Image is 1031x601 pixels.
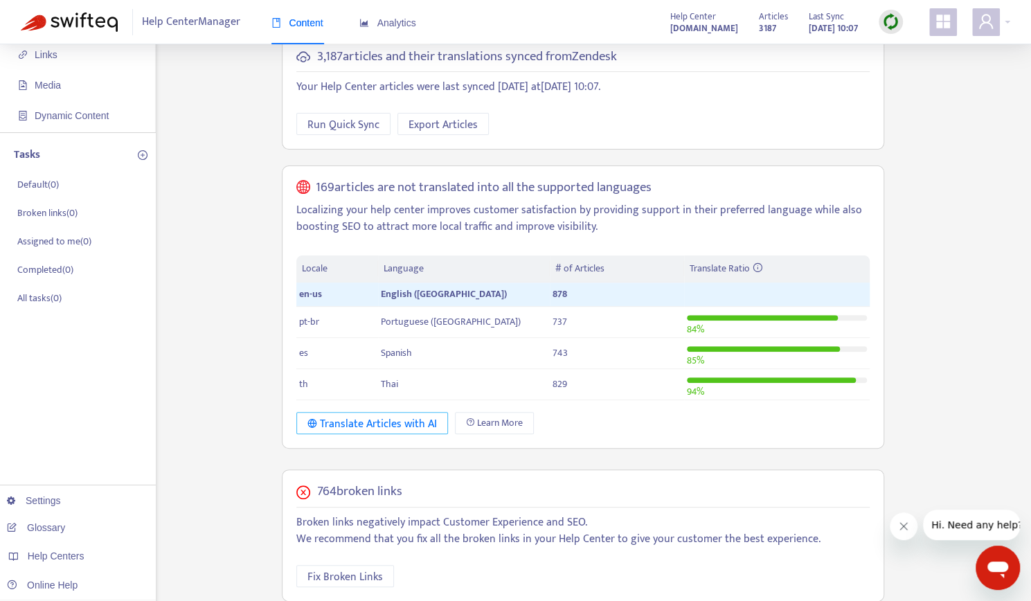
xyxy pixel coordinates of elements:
[923,510,1020,540] iframe: Message from company
[978,13,994,30] span: user
[553,314,567,330] span: 737
[296,113,391,135] button: Run Quick Sync
[271,18,281,28] span: book
[687,384,704,400] span: 94 %
[381,286,507,302] span: English ([GEOGRAPHIC_DATA])
[142,9,240,35] span: Help Center Manager
[8,10,100,21] span: Hi. Need any help?
[553,286,567,302] span: 878
[409,116,478,134] span: Export Articles
[17,291,62,305] p: All tasks ( 0 )
[381,314,521,330] span: Portuguese ([GEOGRAPHIC_DATA])
[317,484,402,500] h5: 764 broken links
[296,412,448,434] button: Translate Articles with AI
[359,17,416,28] span: Analytics
[299,376,308,392] span: th
[296,485,310,499] span: close-circle
[307,568,383,586] span: Fix Broken Links
[553,376,567,392] span: 829
[359,18,369,28] span: area-chart
[455,412,534,434] a: Learn More
[687,321,704,337] span: 84 %
[296,255,378,282] th: Locale
[317,49,617,65] h5: 3,187 articles and their translations synced from Zendesk
[670,20,738,36] a: [DOMAIN_NAME]
[18,111,28,120] span: container
[550,255,683,282] th: # of Articles
[935,13,951,30] span: appstore
[17,206,78,220] p: Broken links ( 0 )
[759,9,788,24] span: Articles
[296,202,870,235] p: Localizing your help center improves customer satisfaction by providing support in their preferre...
[7,495,61,506] a: Settings
[296,180,310,196] span: global
[7,522,65,533] a: Glossary
[18,80,28,90] span: file-image
[17,262,73,277] p: Completed ( 0 )
[299,286,322,302] span: en-us
[759,21,776,36] strong: 3187
[687,352,704,368] span: 85 %
[138,150,147,160] span: plus-circle
[670,21,738,36] strong: [DOMAIN_NAME]
[299,314,319,330] span: pt-br
[28,550,84,562] span: Help Centers
[307,415,437,433] div: Translate Articles with AI
[890,512,917,540] iframe: Close message
[976,546,1020,590] iframe: Button to launch messaging window
[299,345,308,361] span: es
[21,12,118,32] img: Swifteq
[381,376,398,392] span: Thai
[670,9,716,24] span: Help Center
[14,147,40,163] p: Tasks
[882,13,899,30] img: sync.dc5367851b00ba804db3.png
[296,514,870,548] p: Broken links negatively impact Customer Experience and SEO. We recommend that you fix all the bro...
[553,345,568,361] span: 743
[316,180,652,196] h5: 169 articles are not translated into all the supported languages
[18,50,28,60] span: link
[690,261,864,276] div: Translate Ratio
[296,565,394,587] button: Fix Broken Links
[477,415,523,431] span: Learn More
[271,17,323,28] span: Content
[378,255,550,282] th: Language
[397,113,489,135] button: Export Articles
[17,234,91,249] p: Assigned to me ( 0 )
[35,110,109,121] span: Dynamic Content
[809,9,844,24] span: Last Sync
[809,21,858,36] strong: [DATE] 10:07
[296,79,870,96] p: Your Help Center articles were last synced [DATE] at [DATE] 10:07 .
[35,49,57,60] span: Links
[35,80,61,91] span: Media
[17,177,59,192] p: Default ( 0 )
[381,345,412,361] span: Spanish
[296,50,310,64] span: cloud-sync
[7,580,78,591] a: Online Help
[307,116,379,134] span: Run Quick Sync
